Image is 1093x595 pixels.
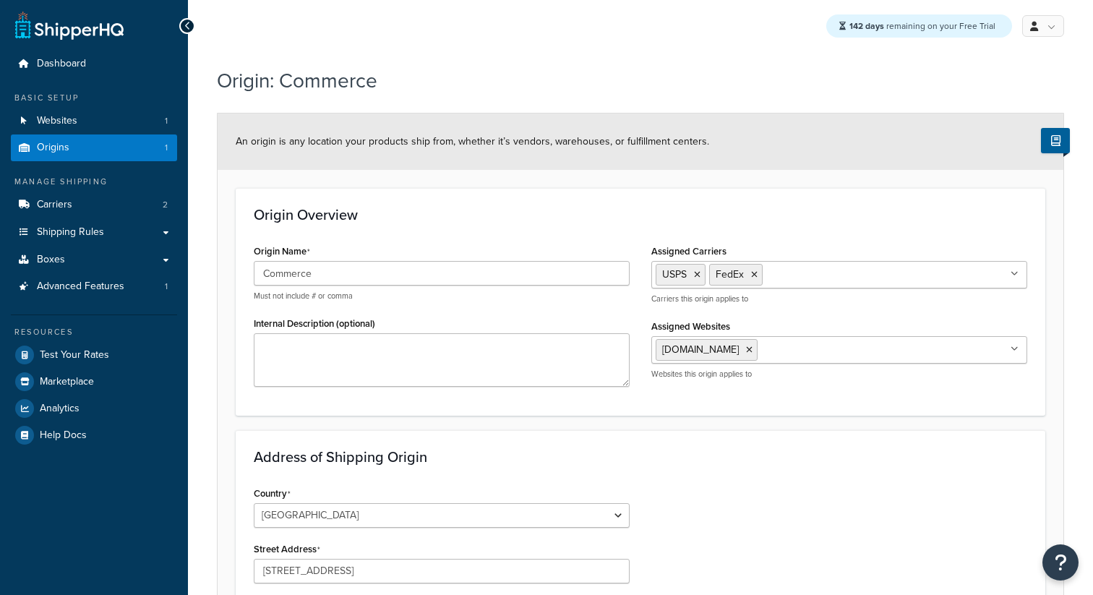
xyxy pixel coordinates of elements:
[11,273,177,300] a: Advanced Features1
[165,281,168,293] span: 1
[662,267,687,282] span: USPS
[11,108,177,134] a: Websites1
[254,449,1027,465] h3: Address of Shipping Origin
[662,342,739,357] span: [DOMAIN_NAME]
[254,318,375,329] label: Internal Description (optional)
[217,67,1046,95] h1: Origin: Commerce
[11,108,177,134] li: Websites
[236,134,709,149] span: An origin is any location your products ship from, whether it’s vendors, warehouses, or fulfillme...
[11,219,177,246] a: Shipping Rules
[11,247,177,273] a: Boxes
[651,246,726,257] label: Assigned Carriers
[254,207,1027,223] h3: Origin Overview
[40,429,87,442] span: Help Docs
[11,369,177,395] a: Marketplace
[163,199,168,211] span: 2
[37,226,104,239] span: Shipping Rules
[11,192,177,218] a: Carriers2
[11,134,177,161] li: Origins
[254,246,310,257] label: Origin Name
[849,20,884,33] strong: 142 days
[11,92,177,104] div: Basic Setup
[37,254,65,266] span: Boxes
[11,134,177,161] a: Origins1
[849,20,995,33] span: remaining on your Free Trial
[716,267,744,282] span: FedEx
[11,192,177,218] li: Carriers
[1041,128,1070,153] button: Show Help Docs
[37,58,86,70] span: Dashboard
[11,342,177,368] a: Test Your Rates
[651,321,730,332] label: Assigned Websites
[37,199,72,211] span: Carriers
[40,376,94,388] span: Marketplace
[40,349,109,361] span: Test Your Rates
[11,395,177,421] a: Analytics
[11,273,177,300] li: Advanced Features
[254,488,291,500] label: Country
[37,142,69,154] span: Origins
[1042,544,1079,581] button: Open Resource Center
[37,281,124,293] span: Advanced Features
[11,176,177,188] div: Manage Shipping
[165,142,168,154] span: 1
[254,544,320,555] label: Street Address
[40,403,80,415] span: Analytics
[254,291,630,301] p: Must not include # or comma
[11,422,177,448] a: Help Docs
[165,115,168,127] span: 1
[651,294,1027,304] p: Carriers this origin applies to
[11,326,177,338] div: Resources
[11,51,177,77] a: Dashboard
[37,115,77,127] span: Websites
[651,369,1027,380] p: Websites this origin applies to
